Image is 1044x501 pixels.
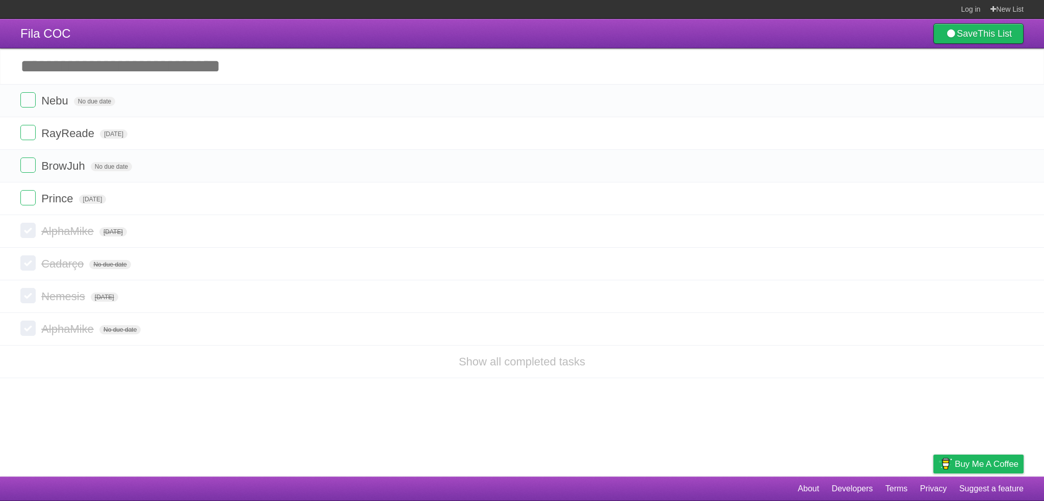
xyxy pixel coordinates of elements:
[100,129,127,139] span: [DATE]
[91,293,118,302] span: [DATE]
[79,195,107,204] span: [DATE]
[41,192,75,205] span: Prince
[978,29,1012,39] b: This List
[20,125,36,140] label: Done
[41,323,96,335] span: AlphaMike
[920,479,947,498] a: Privacy
[20,288,36,303] label: Done
[20,190,36,205] label: Done
[20,27,71,40] span: Fila COC
[20,157,36,173] label: Done
[938,455,952,472] img: Buy me a coffee
[20,321,36,336] label: Done
[74,97,115,106] span: No due date
[955,455,1019,473] span: Buy me a coffee
[41,257,86,270] span: Cadarço
[41,290,88,303] span: Nemesis
[20,223,36,238] label: Done
[99,227,127,236] span: [DATE]
[933,23,1024,44] a: SaveThis List
[41,225,96,238] span: AlphaMike
[91,162,132,171] span: No due date
[933,455,1024,473] a: Buy me a coffee
[959,479,1024,498] a: Suggest a feature
[798,479,819,498] a: About
[99,325,141,334] span: No due date
[20,255,36,271] label: Done
[20,92,36,108] label: Done
[41,160,88,172] span: BrowJuh
[89,260,130,269] span: No due date
[459,355,585,368] a: Show all completed tasks
[885,479,908,498] a: Terms
[831,479,873,498] a: Developers
[41,127,97,140] span: RayReade
[41,94,71,107] span: Nebu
